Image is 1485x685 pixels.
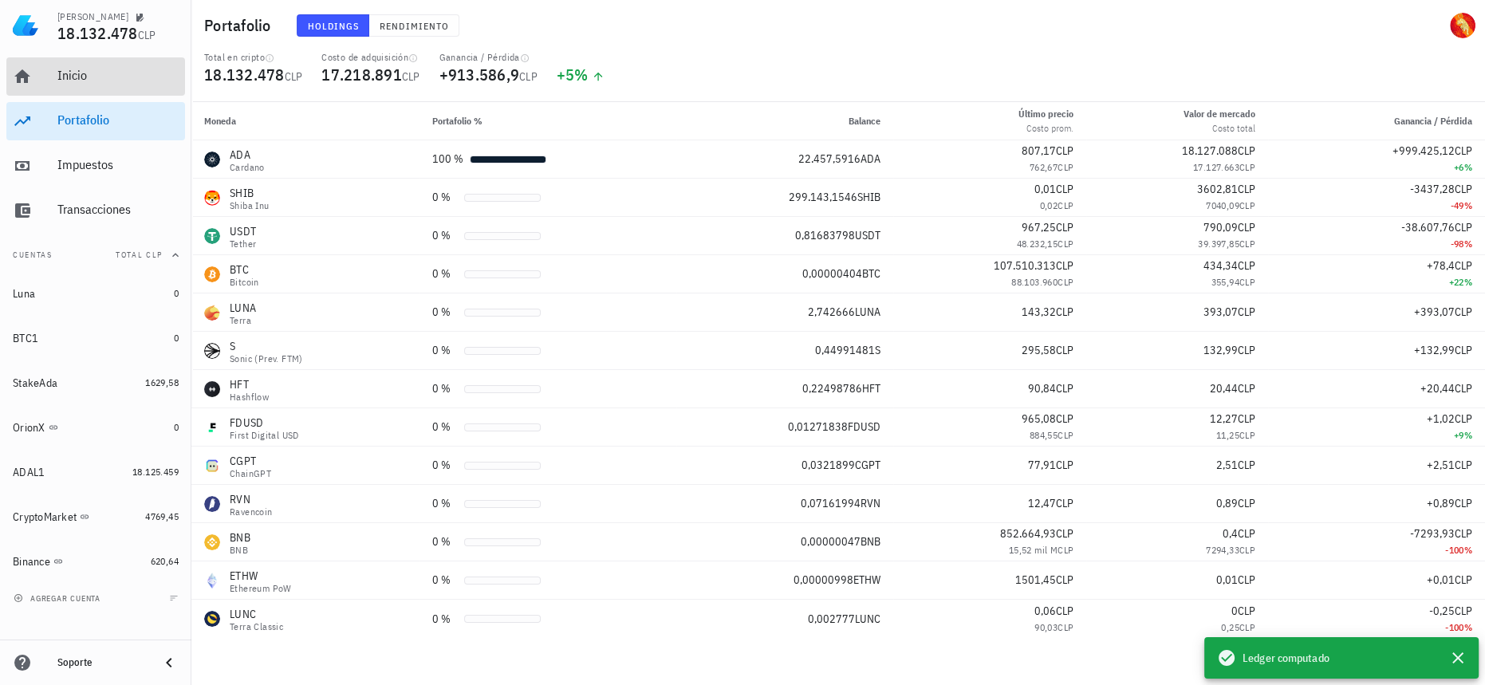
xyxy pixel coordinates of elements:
[230,529,250,545] div: BNB
[1401,220,1455,234] span: -38.607,76
[204,381,220,397] div: HFT-icon
[1394,115,1472,127] span: Ganancia / Pérdida
[204,305,220,321] div: LUNA-icon
[1034,182,1056,196] span: 0,01
[1238,220,1255,234] span: CLP
[57,202,179,217] div: Transacciones
[1203,343,1238,357] span: 132,99
[1410,182,1455,196] span: -3437,28
[1410,526,1455,541] span: -7293,93
[6,57,185,96] a: Inicio
[1464,276,1472,288] span: %
[1030,161,1058,173] span: 762,67
[432,151,463,167] div: 100 %
[1056,144,1073,158] span: CLP
[10,590,108,606] button: agregar cuenta
[1018,121,1073,136] div: Costo prom.
[1455,220,1472,234] span: CLP
[13,376,57,390] div: StakeAda
[802,381,862,396] span: 0,22498786
[1239,429,1255,441] span: CLP
[230,545,250,555] div: BNB
[789,190,857,204] span: 299.143,1546
[1223,526,1238,541] span: 0,4
[6,274,185,313] a: Luna 0
[432,611,458,628] div: 0 %
[1455,305,1472,319] span: CLP
[1206,544,1239,556] span: 7294,33
[798,152,861,166] span: 22.457,5916
[1414,305,1455,319] span: +393,07
[204,343,220,359] div: S-icon
[174,421,179,433] span: 0
[230,491,273,507] div: RVN
[57,22,138,44] span: 18.132.478
[13,555,50,569] div: Binance
[1058,544,1073,556] span: CLP
[174,287,179,299] span: 0
[1281,274,1472,290] div: +22
[432,227,458,244] div: 0 %
[1182,144,1238,158] span: 18.127.088
[1281,542,1472,558] div: -100
[432,189,458,206] div: 0 %
[230,568,292,584] div: ETHW
[6,191,185,230] a: Transacciones
[1203,305,1238,319] span: 393,07
[432,572,458,589] div: 0 %
[1455,458,1472,472] span: CLP
[1011,276,1058,288] span: 88.103.960
[230,239,256,249] div: Tether
[57,112,179,128] div: Portafolio
[1056,411,1073,426] span: CLP
[151,555,179,567] span: 620,64
[321,51,420,64] div: Costo de adquisición
[1022,411,1056,426] span: 965,08
[1056,220,1073,234] span: CLP
[1427,573,1455,587] span: +0,01
[230,300,256,316] div: LUNA
[204,458,220,474] div: CGPT-icon
[369,14,459,37] button: Rendimiento
[1056,573,1073,587] span: CLP
[230,431,299,440] div: First Digital USD
[432,266,458,282] div: 0 %
[788,419,848,434] span: 0,01271838
[204,496,220,512] div: RVN-icon
[1018,107,1073,121] div: Último precio
[230,316,256,325] div: Terra
[1056,343,1073,357] span: CLP
[1238,573,1255,587] span: CLP
[1455,526,1472,541] span: CLP
[204,64,285,85] span: 18.132.478
[875,343,880,357] span: S
[1281,427,1472,443] div: +9
[1281,159,1472,175] div: +6
[815,343,875,357] span: 0,44991481
[808,305,855,319] span: 2,742666
[230,392,269,402] div: Hashflow
[1455,343,1472,357] span: CLP
[1243,649,1329,667] span: Ledger computado
[862,381,880,396] span: HFT
[1198,238,1239,250] span: 39.397,85
[1455,381,1472,396] span: CLP
[1197,182,1238,196] span: 3602,81
[1058,429,1073,441] span: CLP
[6,364,185,402] a: StakeAda 1629,58
[1193,161,1239,173] span: 17.127.663
[808,612,855,626] span: 0,002777
[1455,573,1472,587] span: CLP
[1030,429,1058,441] span: 884,55
[802,458,855,472] span: 0,0321899
[145,510,179,522] span: 4769,45
[1216,429,1239,441] span: 11,25
[574,64,588,85] span: %
[1028,496,1056,510] span: 12,47
[1016,238,1058,250] span: 48.232,15
[204,115,236,127] span: Moneda
[1238,182,1255,196] span: CLP
[1028,381,1056,396] span: 90,84
[1034,621,1058,633] span: 90,03
[432,380,458,397] div: 0 %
